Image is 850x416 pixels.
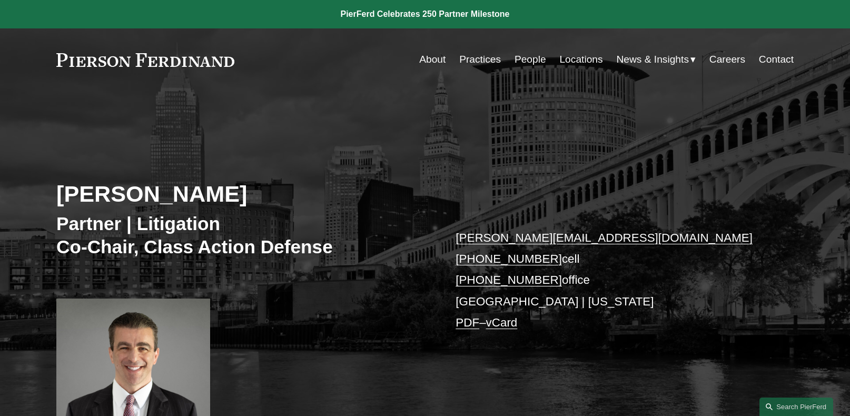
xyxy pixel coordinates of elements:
[759,398,833,416] a: Search this site
[709,49,745,70] a: Careers
[456,316,479,329] a: PDF
[616,49,696,70] a: folder dropdown
[559,49,602,70] a: Locations
[456,273,562,286] a: [PHONE_NUMBER]
[759,49,794,70] a: Contact
[419,49,446,70] a: About
[616,51,689,69] span: News & Insights
[456,252,562,265] a: [PHONE_NUMBER]
[515,49,546,70] a: People
[56,212,425,258] h3: Partner | Litigation Co-Chair, Class Action Defense
[456,231,753,244] a: [PERSON_NAME][EMAIL_ADDRESS][DOMAIN_NAME]
[56,180,425,207] h2: [PERSON_NAME]
[456,227,763,334] p: cell office [GEOGRAPHIC_DATA] | [US_STATE] –
[459,49,501,70] a: Practices
[486,316,518,329] a: vCard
